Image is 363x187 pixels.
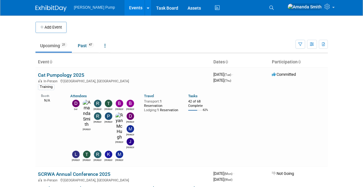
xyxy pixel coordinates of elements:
[224,73,231,76] span: (Tue)
[213,177,232,182] span: [DATE]
[115,158,123,162] div: Mike Walters
[213,72,233,77] span: [DATE]
[74,5,115,10] span: [PERSON_NAME] Pump
[213,171,234,176] span: [DATE]
[35,22,67,33] button: Add Event
[105,151,112,158] img: Kim M
[73,40,99,52] a: Past47
[72,107,80,111] div: Del Ritz
[272,72,296,77] span: Committed
[188,99,208,108] div: 42 of 68 Complete
[144,98,179,112] div: 1 Reservation 1 Reservation
[213,78,231,83] span: [DATE]
[144,94,154,98] a: Travel
[94,158,101,162] div: Richard Pendley
[72,158,80,162] div: Lee Feeser
[83,127,91,131] div: Amanda Smith
[35,5,67,11] img: ExhibitDay
[87,43,94,47] span: 47
[60,43,67,47] span: 21
[127,100,134,107] img: Brian Peek
[94,112,101,120] img: Ryan Intriago
[115,107,123,111] div: Bobby Zitzka
[38,171,110,177] a: SCRWA Annual Conference 2025
[269,57,328,67] th: Participation
[127,112,134,120] img: David Perry
[83,100,91,127] img: Amanda Smith
[116,151,123,158] img: Mike Walters
[144,108,157,112] span: Lodging:
[105,112,112,120] img: Patrick Champagne
[233,171,234,176] span: -
[44,178,59,182] span: In-Person
[94,120,101,124] div: Ryan Intriago
[38,84,54,90] div: Training
[49,59,52,64] a: Sort by Event Name
[272,171,294,176] span: Not Going
[298,59,301,64] a: Sort by Participation Type
[44,79,59,83] span: In-Person
[35,40,72,52] a: Upcoming21
[38,72,84,78] a: Cat Pumpology 2025
[105,107,112,111] div: Teri Beth Perkins
[211,57,269,67] th: Dates
[224,172,232,176] span: (Mon)
[38,79,42,82] img: In-Person Event
[127,125,134,133] img: Martin Strong
[224,79,231,82] span: (Thu)
[232,72,233,77] span: -
[126,133,134,136] div: Martin Strong
[115,112,123,140] img: Ryan McHugh
[83,158,91,162] div: Tony Lewis
[126,145,134,149] div: Jake Sowders
[144,99,160,103] span: Transport:
[115,140,123,144] div: Ryan McHugh
[41,92,61,98] div: Booth
[38,178,42,181] img: In-Person Event
[38,177,208,182] div: [GEOGRAPHIC_DATA], [GEOGRAPHIC_DATA]
[105,100,112,107] img: Teri Beth Perkins
[105,120,112,124] div: Patrick Champagne
[105,158,112,162] div: Kim M
[70,94,87,98] a: Attendees
[188,94,198,98] a: Tasks
[94,100,101,107] img: Robert Lega
[94,151,101,158] img: Richard Pendley
[41,98,61,103] div: N/A
[126,120,134,124] div: David Perry
[287,3,322,10] img: Amanda Smith
[83,151,91,158] img: Tony Lewis
[203,108,208,117] td: 62%
[225,59,228,64] a: Sort by Start Date
[94,107,101,111] div: Robert Lega
[126,107,134,111] div: Brian Peek
[72,100,80,107] img: Del Ritz
[224,178,232,181] span: (Wed)
[127,138,134,145] img: Jake Sowders
[35,57,211,67] th: Event
[116,100,123,107] img: Bobby Zitzka
[38,78,208,83] div: [GEOGRAPHIC_DATA], [GEOGRAPHIC_DATA]
[72,151,80,158] img: Lee Feeser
